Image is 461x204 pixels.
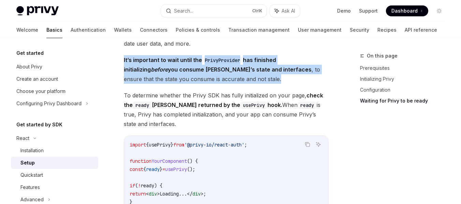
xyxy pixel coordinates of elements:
[141,183,154,189] span: ready
[160,191,187,197] span: Loading...
[298,22,342,38] a: User management
[135,183,138,189] span: (
[16,99,82,108] div: Configuring Privy Dashboard
[367,52,398,60] span: On this page
[130,166,143,172] span: const
[377,22,397,38] a: Recipes
[130,158,152,164] span: function
[149,191,157,197] span: div
[11,181,98,193] a: Features
[16,87,66,95] div: Choose your platform
[11,169,98,181] a: Quickstart
[252,8,262,14] span: Ctrl K
[157,191,160,197] span: >
[138,183,141,189] span: !
[192,191,201,197] span: div
[16,134,29,142] div: React
[360,63,450,74] a: Prerequisites
[386,5,428,16] a: Dashboard
[184,142,244,148] span: '@privy-io/react-auth'
[244,142,247,148] span: ;
[298,101,317,109] code: ready
[149,142,171,148] span: usePrivy
[228,22,290,38] a: Transaction management
[124,55,329,84] span: , to ensure that the state you consume is accurate and not stale.
[114,22,132,38] a: Wallets
[16,121,62,129] h5: Get started by SDK
[350,22,369,38] a: Security
[161,5,267,17] button: Search...CtrlK
[130,191,146,197] span: return
[124,91,329,129] span: To determine whether the Privy SDK has fully initialized on your page, When is true, Privy has co...
[359,7,378,14] a: Support
[202,57,243,64] code: PrivyProvider
[16,22,38,38] a: Welcome
[16,49,44,57] h5: Get started
[303,140,312,149] button: Copy the contents from the code block
[146,191,149,197] span: <
[16,75,58,83] div: Create an account
[174,7,193,15] div: Search...
[152,158,187,164] span: YourComponent
[151,66,168,73] em: before
[391,7,418,14] span: Dashboard
[160,166,162,172] span: }
[314,140,323,149] button: Ask AI
[11,61,98,73] a: About Privy
[11,85,98,97] a: Choose your platform
[282,7,295,14] span: Ask AI
[176,22,220,38] a: Policies & controls
[434,5,445,16] button: Toggle dark mode
[20,171,43,179] div: Quickstart
[165,166,187,172] span: usePrivy
[130,142,146,148] span: import
[203,191,206,197] span: ;
[16,63,42,71] div: About Privy
[16,6,59,16] img: light logo
[146,166,160,172] span: ready
[11,73,98,85] a: Create an account
[133,101,152,109] code: ready
[20,159,35,167] div: Setup
[240,101,268,109] code: usePrivy
[20,183,40,191] div: Features
[405,22,437,38] a: API reference
[337,7,351,14] a: Demo
[146,142,149,148] span: {
[270,5,300,17] button: Ask AI
[187,166,195,172] span: ();
[20,146,44,155] div: Installation
[360,84,450,95] a: Configuration
[46,22,62,38] a: Basics
[187,191,192,197] span: </
[71,22,106,38] a: Authentication
[143,166,146,172] span: {
[171,142,173,148] span: }
[20,195,44,204] div: Advanced
[11,157,98,169] a: Setup
[162,166,165,172] span: =
[154,183,162,189] span: ) {
[140,22,168,38] a: Connectors
[124,57,312,73] strong: It’s important to wait until the has finished initializing you consume [PERSON_NAME]’s state and ...
[360,95,450,106] a: Waiting for Privy to be ready
[187,158,198,164] span: () {
[173,142,184,148] span: from
[130,183,135,189] span: if
[360,74,450,84] a: Initializing Privy
[201,191,203,197] span: >
[11,144,98,157] a: Installation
